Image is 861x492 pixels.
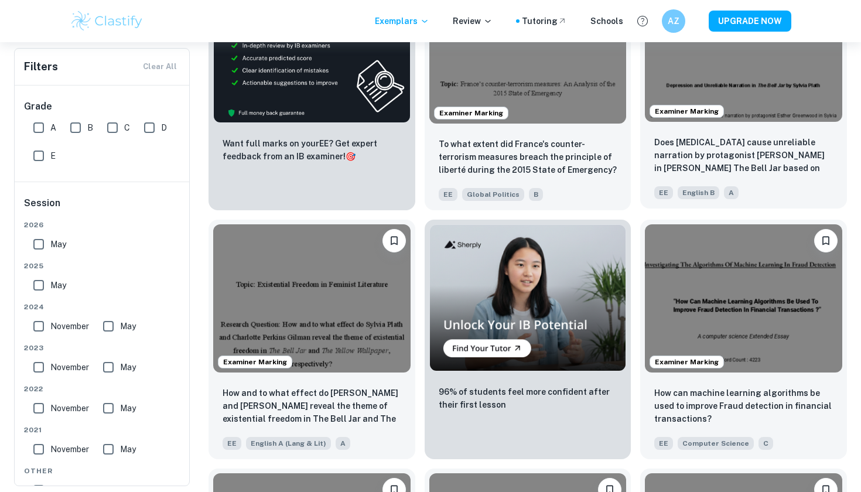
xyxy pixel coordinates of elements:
[50,149,56,162] span: E
[50,402,89,415] span: November
[24,261,181,271] span: 2025
[640,220,847,459] a: Examiner MarkingBookmarkHow can machine learning algorithms be used to improve Fraud detection in...
[382,229,406,252] button: Bookmark
[336,437,350,450] span: A
[50,361,89,374] span: November
[24,343,181,353] span: 2023
[654,186,673,199] span: EE
[678,186,719,199] span: English B
[709,11,791,32] button: UPGRADE NOW
[218,357,292,367] span: Examiner Marking
[161,121,167,134] span: D
[650,357,723,367] span: Examiner Marking
[758,437,773,450] span: C
[633,11,652,31] button: Help and Feedback
[375,15,429,28] p: Exemplars
[246,437,331,450] span: English A (Lang & Lit)
[678,437,754,450] span: Computer Science
[814,229,838,252] button: Bookmark
[87,121,93,134] span: B
[453,15,493,28] p: Review
[50,121,56,134] span: A
[24,384,181,394] span: 2022
[24,466,181,476] span: Other
[435,108,508,118] span: Examiner Marking
[50,279,66,292] span: May
[24,425,181,435] span: 2021
[654,437,673,450] span: EE
[223,387,401,426] p: How and to what effect do Sylvia Plath and Charlotte Perkins Gilman reveal the theme of existenti...
[429,224,627,371] img: Thumbnail
[439,138,617,176] p: To what extent did France's counter-terrorism measures breach the principle of liberté during the...
[24,196,181,220] h6: Session
[654,387,833,425] p: How can machine learning algorithms be used to improve Fraud detection in financial transactions?
[223,137,401,163] p: Want full marks on your EE ? Get expert feedback from an IB examiner!
[213,224,411,372] img: English A (Lang & Lit) EE example thumbnail: How and to what effect do Sylvia Plath a
[120,320,136,333] span: May
[124,121,130,134] span: C
[425,220,631,459] a: Thumbnail96% of students feel more confident after their first lesson
[50,443,89,456] span: November
[645,224,842,372] img: Computer Science EE example thumbnail: How can machine learning algorithms be u
[462,188,524,201] span: Global Politics
[439,188,457,201] span: EE
[529,188,543,201] span: B
[209,220,415,459] a: Examiner MarkingBookmarkHow and to what effect do Sylvia Plath and Charlotte Perkins Gilman revea...
[590,15,623,28] a: Schools
[667,15,681,28] h6: AZ
[120,361,136,374] span: May
[120,443,136,456] span: May
[50,238,66,251] span: May
[439,385,617,411] p: 96% of students feel more confident after their first lesson
[24,59,58,75] h6: Filters
[70,9,144,33] img: Clastify logo
[522,15,567,28] a: Tutoring
[120,402,136,415] span: May
[223,437,241,450] span: EE
[24,220,181,230] span: 2026
[24,100,181,114] h6: Grade
[654,136,833,176] p: Does depression cause unreliable narration by protagonist Esther Greenwood in Sylvia Plath’s The ...
[662,9,685,33] button: AZ
[650,106,723,117] span: Examiner Marking
[724,186,739,199] span: A
[24,302,181,312] span: 2024
[346,152,356,161] span: 🎯
[50,320,89,333] span: November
